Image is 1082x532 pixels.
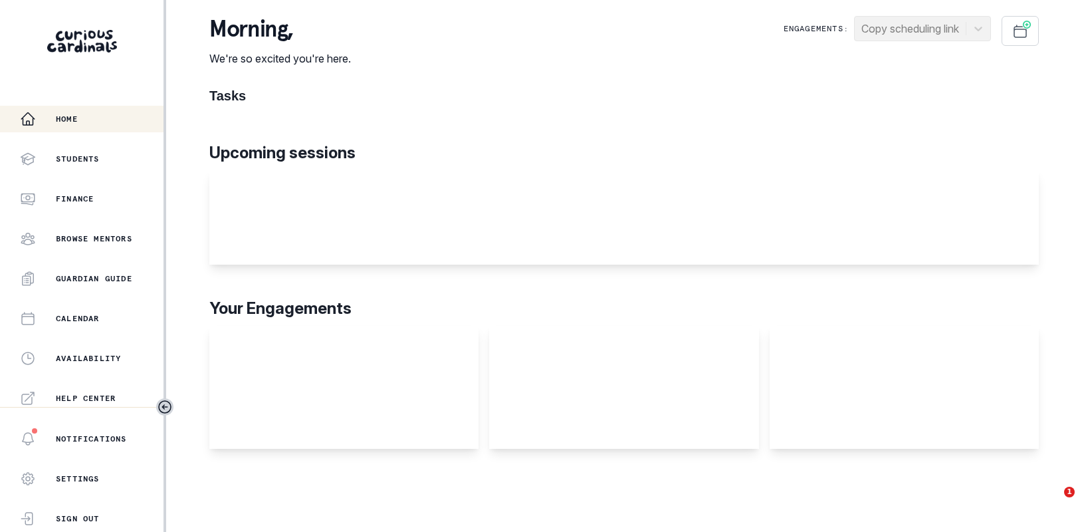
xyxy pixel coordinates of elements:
[56,353,121,364] p: Availability
[56,233,132,244] p: Browse Mentors
[209,88,1039,104] h1: Tasks
[56,154,100,164] p: Students
[56,194,94,204] p: Finance
[209,16,351,43] p: morning ,
[56,434,127,444] p: Notifications
[56,473,100,484] p: Settings
[209,141,1039,165] p: Upcoming sessions
[56,513,100,524] p: Sign Out
[56,393,116,404] p: Help Center
[209,51,351,66] p: We're so excited you're here.
[47,30,117,53] img: Curious Cardinals Logo
[56,273,132,284] p: Guardian Guide
[56,313,100,324] p: Calendar
[1037,487,1069,519] iframe: Intercom live chat
[56,114,78,124] p: Home
[784,23,849,34] p: Engagements:
[1002,16,1039,46] button: Schedule Sessions
[209,297,1039,321] p: Your Engagements
[1064,487,1075,497] span: 1
[156,398,173,416] button: Toggle sidebar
